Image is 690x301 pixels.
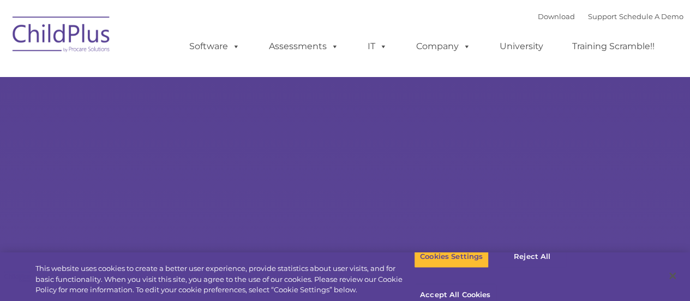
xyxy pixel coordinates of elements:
[588,12,617,21] a: Support
[561,36,665,57] a: Training Scramble!!
[498,245,566,268] button: Reject All
[489,36,554,57] a: University
[258,36,350,57] a: Assessments
[357,36,398,57] a: IT
[661,264,685,288] button: Close
[538,12,683,21] font: |
[7,9,116,63] img: ChildPlus by Procare Solutions
[538,12,575,21] a: Download
[619,12,683,21] a: Schedule A Demo
[405,36,482,57] a: Company
[35,263,414,296] div: This website uses cookies to create a better user experience, provide statistics about user visit...
[178,36,251,57] a: Software
[414,245,489,268] button: Cookies Settings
